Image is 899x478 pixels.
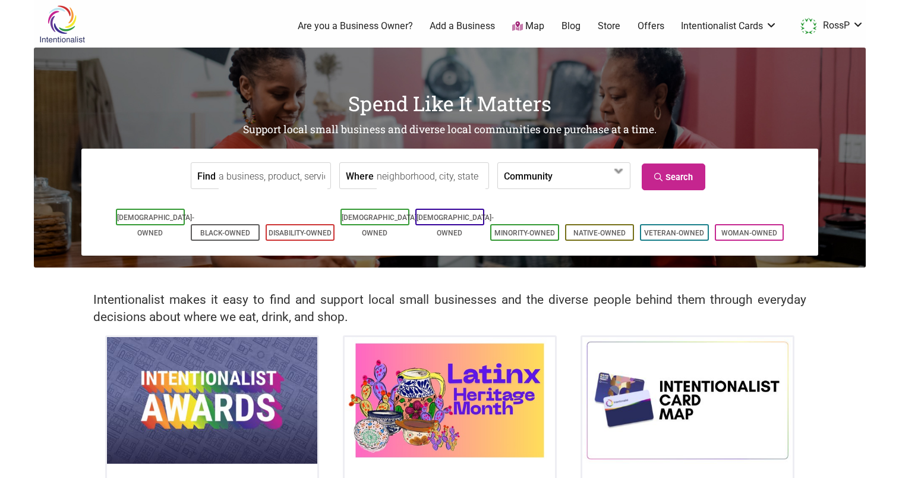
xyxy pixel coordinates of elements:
a: Store [598,20,620,33]
label: Find [197,163,216,188]
a: [DEMOGRAPHIC_DATA]-Owned [417,213,494,237]
a: Intentionalist Cards [681,20,777,33]
img: Intentionalist Awards [107,337,317,463]
a: Disability-Owned [269,229,332,237]
input: a business, product, service [219,163,327,190]
input: neighborhood, city, state [377,163,485,190]
a: [DEMOGRAPHIC_DATA]-Owned [117,213,194,237]
label: Community [504,163,553,188]
a: Veteran-Owned [644,229,704,237]
a: Map [512,20,544,33]
a: Blog [562,20,581,33]
a: Black-Owned [200,229,250,237]
h1: Spend Like It Matters [34,89,866,118]
a: RossP [794,15,864,37]
h2: Intentionalist makes it easy to find and support local small businesses and the diverse people be... [93,291,806,326]
h2: Support local small business and diverse local communities one purchase at a time. [34,122,866,137]
a: Native-Owned [573,229,626,237]
a: Minority-Owned [494,229,555,237]
img: Latinx / Hispanic Heritage Month [345,337,555,463]
a: Offers [638,20,664,33]
img: Intentionalist Card Map [582,337,793,463]
a: Add a Business [430,20,495,33]
a: [DEMOGRAPHIC_DATA]-Owned [342,213,419,237]
a: Search [642,163,705,190]
label: Where [346,163,374,188]
a: Are you a Business Owner? [298,20,413,33]
a: Woman-Owned [721,229,777,237]
img: Intentionalist [34,5,90,43]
